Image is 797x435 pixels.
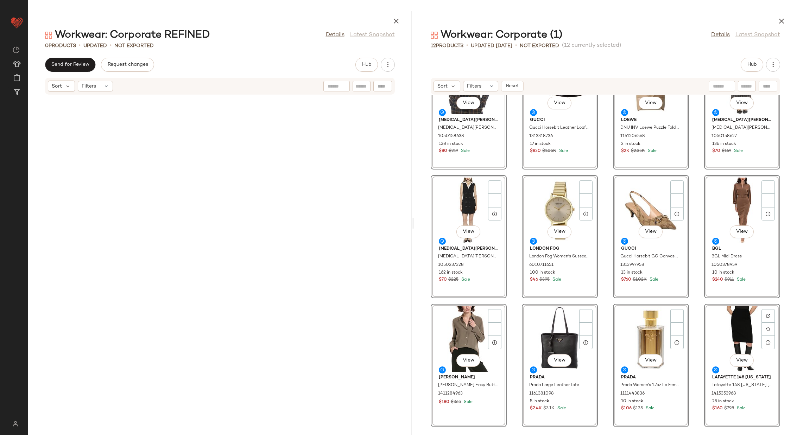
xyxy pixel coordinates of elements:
[620,391,645,397] span: 1111443836
[433,306,504,372] img: 1411284963_RLLATH.jpg
[707,178,778,243] img: 1050378959_RLLATH.jpg
[639,354,663,367] button: View
[615,306,687,372] img: 1111443836_RLLATH.jpg
[730,97,754,109] button: View
[431,43,436,49] span: 12
[711,391,736,397] span: 1415353968
[431,28,562,42] div: Workwear: Corporate (1)
[79,41,81,50] span: •
[730,354,754,367] button: View
[437,83,448,90] span: Sort
[501,81,524,91] button: Reset
[45,32,52,39] img: svg%3e
[730,225,754,238] button: View
[548,225,571,238] button: View
[51,62,89,68] span: Send for Review
[515,41,517,50] span: •
[45,58,95,72] button: Send for Review
[529,262,554,268] span: 6010711651
[326,31,344,39] a: Details
[438,391,463,397] span: 1411284963
[431,32,438,39] img: svg%3e
[548,97,571,109] button: View
[741,58,763,72] button: Hub
[766,327,770,331] img: svg%3e
[645,100,657,106] span: View
[431,42,463,50] div: Products
[645,358,657,363] span: View
[438,125,498,131] span: [MEDICAL_DATA][PERSON_NAME] [PERSON_NAME]
[520,42,559,50] p: Not Exported
[736,100,748,106] span: View
[107,62,148,68] span: Request changes
[45,42,76,50] div: Products
[639,97,663,109] button: View
[456,354,480,367] button: View
[438,133,464,140] span: 1050158638
[462,229,474,235] span: View
[554,229,565,235] span: View
[529,125,589,131] span: Gucci Horsebit Leather Loafer
[554,100,565,106] span: View
[554,358,565,363] span: View
[711,31,730,39] a: Details
[736,229,748,235] span: View
[529,382,579,389] span: Prada Large Leather Tote
[736,358,748,363] span: View
[355,58,378,72] button: Hub
[82,83,96,90] span: Filters
[711,133,737,140] span: 1050158627
[361,62,371,68] span: Hub
[620,254,680,260] span: Gucci Horsebit GG Canvas Slingback Pump
[466,41,468,50] span: •
[707,306,778,372] img: 1415353968_RLLATH.jpg
[83,42,107,50] p: updated
[639,225,663,238] button: View
[615,178,687,243] img: 1313997958_RLLATH.jpg
[438,262,464,268] span: 1050237328
[529,254,589,260] span: London Fog Women's Sussex Watch
[114,42,154,50] p: Not Exported
[456,225,480,238] button: View
[620,262,644,268] span: 1313997958
[433,178,504,243] img: 1050237328_RLLATH.jpg
[438,254,498,260] span: [MEDICAL_DATA][PERSON_NAME] Rune Shift Dress
[110,41,112,50] span: •
[467,83,481,90] span: Filters
[747,62,757,68] span: Hub
[52,83,62,90] span: Sort
[562,41,621,50] span: (12 currently selected)
[645,229,657,235] span: View
[620,382,680,389] span: Prada Women's 1.7oz La Femme Prada EDP Spray
[10,15,24,30] img: heart_red.DM2ytmEG.svg
[45,43,49,49] span: 0
[456,97,480,109] button: View
[438,382,498,389] span: [PERSON_NAME] Easy Button Blouse
[620,133,645,140] span: 1161206568
[711,382,771,389] span: Lafayette 148 [US_STATE] [PERSON_NAME]-Blend Skirt
[711,262,737,268] span: 1050378959
[524,178,595,243] img: 6010711651_RLLATH.jpg
[529,133,553,140] span: 1313318736
[462,100,474,106] span: View
[524,306,595,372] img: 1161381098_RLLATH.jpg
[548,354,571,367] button: View
[506,83,519,89] span: Reset
[711,254,742,260] span: BGL Midi Dress
[529,391,554,397] span: 1161381098
[471,42,512,50] p: updated [DATE]
[45,28,210,42] div: Workwear: Corporate REFINED
[462,358,474,363] span: View
[8,421,22,427] img: svg%3e
[13,46,20,53] img: svg%3e
[101,58,154,72] button: Request changes
[711,125,771,131] span: [MEDICAL_DATA][PERSON_NAME] [PERSON_NAME]
[620,125,680,131] span: DNU INV Loewe Puzzle Fold Medium Leather Tote
[766,314,770,318] img: svg%3e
